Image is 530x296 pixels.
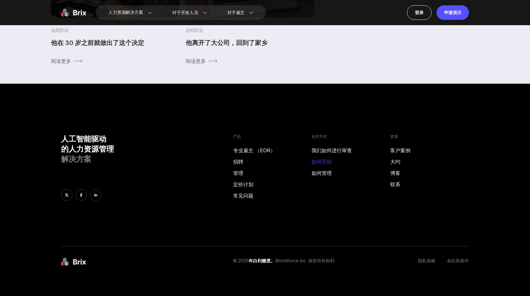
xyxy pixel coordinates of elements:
[233,134,312,139] h4: 产品
[51,57,71,65] font: 阅读更多
[233,192,312,199] a: 常见问题
[61,154,91,164] span: 解决方案
[233,158,312,165] a: 招聘
[233,147,312,154] a: 专业雇主 （EOR）
[407,5,431,20] a: 登录
[186,38,314,47] a: 他离开了大公司，回到了家乡
[186,57,314,65] a: 阅读更多
[172,9,198,16] span: 对于开发人员
[312,134,390,139] h4: 运作方式
[249,258,275,263] span: 年白利糖度。
[61,258,86,266] img: 白利糖度
[208,59,217,63] img: 阅读更多
[390,134,469,139] h4: 资源
[390,169,469,177] a: 博客
[390,147,469,154] a: 客户案例
[233,258,335,266] p: © 2025 Worldforce Inc. 保留所有权利
[312,158,390,165] a: 如何开始
[233,181,312,188] a: 定价计划
[437,5,469,20] a: 申请演示
[447,258,469,266] a: 条款和条件
[390,158,469,165] a: 大约
[51,27,179,33] p: 远程职业
[74,59,82,63] img: 阅读更多
[390,181,469,188] a: 联系
[312,147,390,154] a: 我们如何进行审查
[61,134,228,164] h3: 人工智能驱动 的人力资源管理
[186,27,314,33] p: 远程职业
[312,169,390,177] a: 如何管理
[186,57,206,65] font: 阅读更多
[233,169,312,177] a: 管理
[418,258,436,266] a: 隐私策略
[227,9,245,16] span: 对于雇主
[51,38,179,47] a: 他在 30 岁之前就做出了这个决定
[51,57,179,65] a: 阅读更多
[108,8,143,18] span: 人力资源解决方案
